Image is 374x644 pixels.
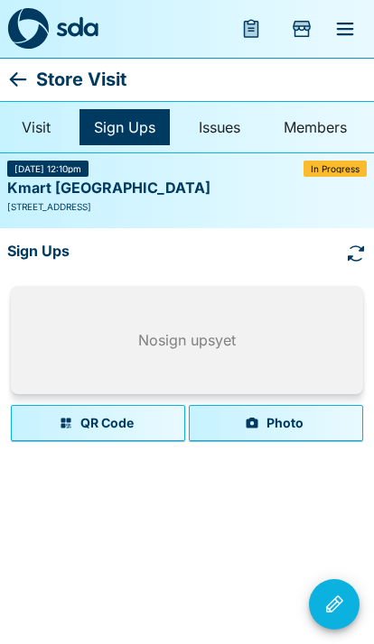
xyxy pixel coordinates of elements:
[56,16,98,37] img: sda-logotype.svg
[36,65,126,94] p: Store Visit
[11,405,185,441] button: QR Code
[11,286,363,394] div: No sign ups yet
[229,7,273,51] button: menu
[323,7,367,51] button: menu
[280,7,323,51] button: Add Store Visit
[311,164,360,173] span: In Progress
[269,109,361,145] a: Members
[189,405,363,441] button: Photo
[309,579,360,630] button: Visit Actions
[7,200,367,214] div: [STREET_ADDRESS]
[7,177,210,200] p: Kmart [GEOGRAPHIC_DATA]
[7,8,49,50] img: sda-logo-dark.svg
[79,109,170,145] a: Sign Ups
[7,240,70,263] p: Sign Ups
[184,109,255,145] a: Issues
[7,109,65,145] a: Visit
[14,164,81,173] span: [DATE] 12:10pm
